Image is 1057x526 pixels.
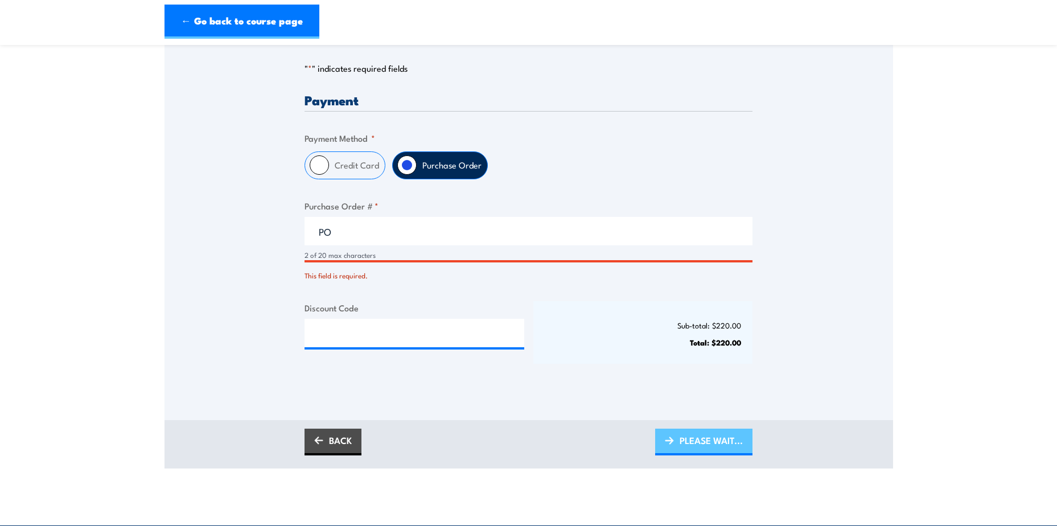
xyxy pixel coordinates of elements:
p: Sub-total: $220.00 [545,321,742,330]
p: " " indicates required fields [305,63,752,74]
span: PLEASE WAIT... [680,425,743,455]
legend: Payment Method [305,131,375,145]
h3: Payment [305,93,752,106]
div: 2 of 20 max characters [305,250,752,261]
a: BACK [305,429,361,455]
a: PLEASE WAIT... [655,429,752,455]
label: Purchase Order # [305,199,752,212]
label: Credit Card [329,152,385,179]
a: ← Go back to course page [164,5,319,39]
div: This field is required. [305,265,752,281]
label: Discount Code [305,301,524,314]
label: Purchase Order [417,152,487,179]
strong: Total: $220.00 [690,336,741,348]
